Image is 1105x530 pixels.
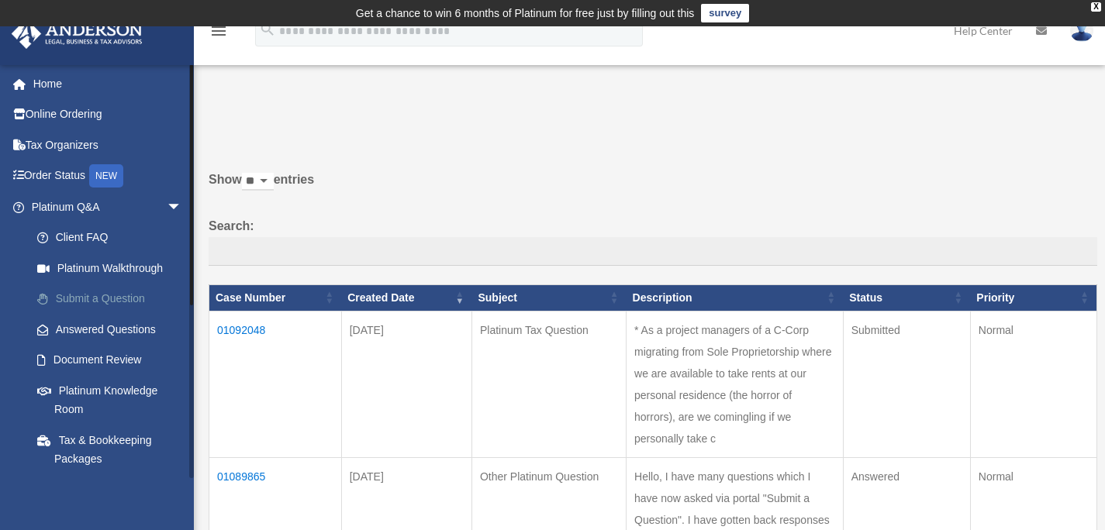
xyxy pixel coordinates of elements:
[11,99,205,130] a: Online Ordering
[22,345,205,376] a: Document Review
[89,164,123,188] div: NEW
[341,285,471,311] th: Created Date: activate to sort column ascending
[22,222,205,253] a: Client FAQ
[970,311,1096,457] td: Normal
[209,215,1097,267] label: Search:
[22,314,198,345] a: Answered Questions
[22,425,205,474] a: Tax & Bookkeeping Packages
[701,4,749,22] a: survey
[11,191,205,222] a: Platinum Q&Aarrow_drop_down
[471,285,626,311] th: Subject: activate to sort column ascending
[242,173,274,191] select: Showentries
[627,311,844,457] td: * As a project managers of a C-Corp migrating from Sole Proprietorship where we are available to ...
[471,311,626,457] td: Platinum Tax Question
[356,4,695,22] div: Get a chance to win 6 months of Platinum for free just by filling out this
[209,237,1097,267] input: Search:
[11,129,205,160] a: Tax Organizers
[341,311,471,457] td: [DATE]
[843,285,970,311] th: Status: activate to sort column ascending
[11,68,205,99] a: Home
[209,22,228,40] i: menu
[7,19,147,49] img: Anderson Advisors Platinum Portal
[970,285,1096,311] th: Priority: activate to sort column ascending
[22,284,205,315] a: Submit a Question
[209,27,228,40] a: menu
[22,375,205,425] a: Platinum Knowledge Room
[11,160,205,192] a: Order StatusNEW
[22,253,205,284] a: Platinum Walkthrough
[627,285,844,311] th: Description: activate to sort column ascending
[843,311,970,457] td: Submitted
[167,191,198,223] span: arrow_drop_down
[209,285,342,311] th: Case Number: activate to sort column ascending
[209,169,1097,206] label: Show entries
[209,311,342,457] td: 01092048
[22,474,205,505] a: Land Trust & Deed Forum
[259,21,276,38] i: search
[1070,19,1093,42] img: User Pic
[1091,2,1101,12] div: close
